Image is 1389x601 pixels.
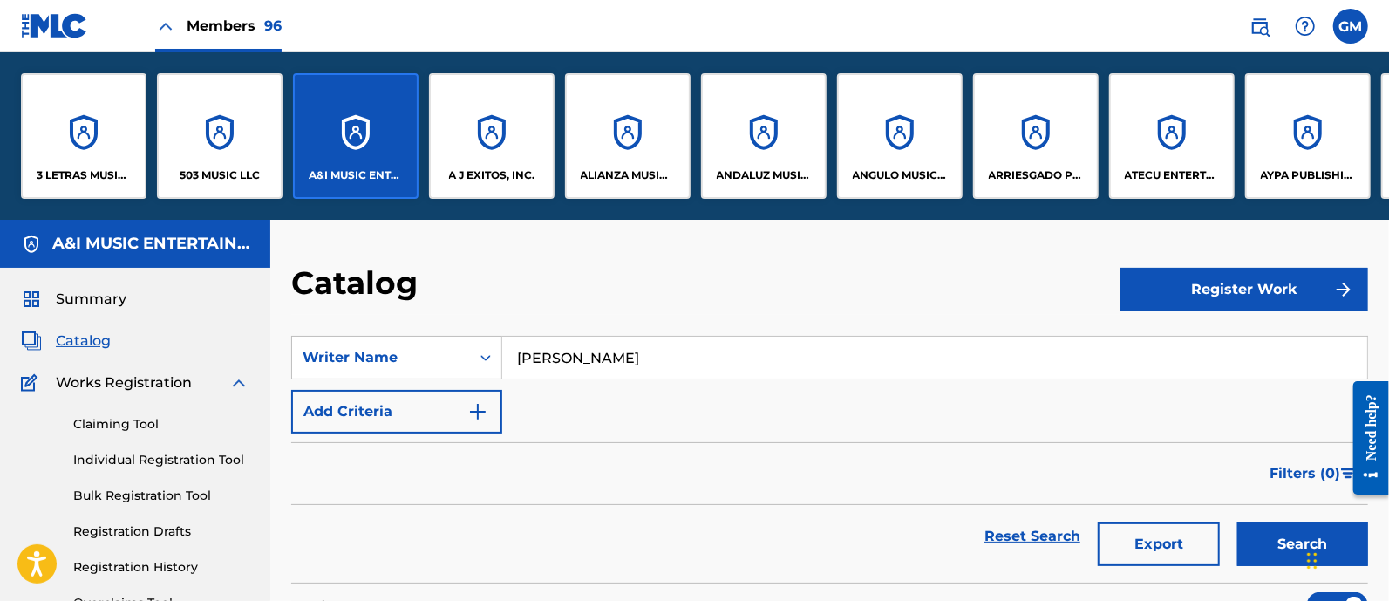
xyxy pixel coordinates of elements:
[56,289,126,310] span: Summary
[21,331,42,352] img: Catalog
[976,517,1089,556] a: Reset Search
[21,289,42,310] img: Summary
[1245,73,1371,199] a: AccountsAYPA PUBLISHING LLC
[581,167,676,183] p: ALIANZA MUSIC PUBLISHING, INC
[56,372,192,393] span: Works Registration
[837,73,963,199] a: AccountsANGULO MUSICA, LLC
[429,73,555,199] a: AccountsA J EXITOS, INC.
[701,73,827,199] a: AccountsANDALUZ MUSIC PUBLISHING LLC
[21,289,126,310] a: SummarySummary
[73,451,249,469] a: Individual Registration Tool
[1288,9,1323,44] div: Help
[449,167,535,183] p: A J EXITOS, INC.
[1295,16,1316,37] img: help
[291,263,426,303] h2: Catalog
[73,522,249,541] a: Registration Drafts
[21,73,146,199] a: Accounts3 LETRAS MUSIC LLC
[228,372,249,393] img: expand
[565,73,691,199] a: AccountsALIANZA MUSIC PUBLISHING, INC
[1307,535,1318,587] div: Drag
[1109,73,1235,199] a: AccountsATECU ENTERTAINMENT, LLC
[291,336,1368,583] form: Search Form
[21,13,88,38] img: MLC Logo
[1333,9,1368,44] div: User Menu
[73,558,249,577] a: Registration History
[1243,9,1277,44] a: Public Search
[467,401,488,422] img: 9d2ae6d4665cec9f34b9.svg
[21,372,44,393] img: Works Registration
[180,167,260,183] p: 503 MUSIC LLC
[264,17,282,34] span: 96
[73,487,249,505] a: Bulk Registration Tool
[1237,522,1368,566] button: Search
[1333,279,1354,300] img: f7272a7cc735f4ea7f67.svg
[1120,268,1368,311] button: Register Work
[309,167,404,183] p: A&I MUSIC ENTERTAINMENT, INC
[155,16,176,37] img: Close
[853,167,948,183] p: ANGULO MUSICA, LLC
[73,415,249,434] a: Claiming Tool
[1259,452,1368,495] button: Filters (0)
[21,234,42,255] img: Accounts
[1261,167,1356,183] p: AYPA PUBLISHING LLC
[21,331,111,352] a: CatalogCatalog
[52,234,249,254] h5: A&I MUSIC ENTERTAINMENT, INC
[303,347,460,368] div: Writer Name
[37,167,132,183] p: 3 LETRAS MUSIC LLC
[1249,16,1270,37] img: search
[717,167,812,183] p: ANDALUZ MUSIC PUBLISHING LLC
[1340,368,1389,509] iframe: Resource Center
[56,331,111,352] span: Catalog
[293,73,419,199] a: AccountsA&I MUSIC ENTERTAINMENT, INC
[291,390,502,434] button: Add Criteria
[1270,463,1340,484] span: Filters ( 0 )
[989,167,1084,183] p: ARRIESGADO PUBLISHING INC
[157,73,283,199] a: Accounts503 MUSIC LLC
[1125,167,1220,183] p: ATECU ENTERTAINMENT, LLC
[187,16,282,36] span: Members
[1098,522,1220,566] button: Export
[1302,517,1389,601] iframe: Chat Widget
[973,73,1099,199] a: AccountsARRIESGADO PUBLISHING INC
